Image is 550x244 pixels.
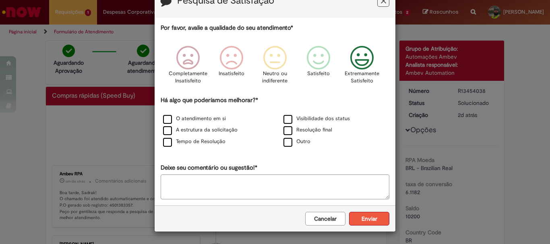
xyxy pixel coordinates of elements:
[161,96,389,148] div: Há algo que poderíamos melhorar?*
[283,115,350,123] label: Visibilidade dos status
[254,40,296,95] div: Neutro ou indiferente
[283,138,310,146] label: Outro
[163,126,238,134] label: A estrutura da solicitação
[163,138,225,146] label: Tempo de Resolução
[349,212,389,226] button: Enviar
[298,40,339,95] div: Satisfeito
[161,24,293,32] label: Por favor, avalie a qualidade do seu atendimento*
[283,126,332,134] label: Resolução final
[211,40,252,95] div: Insatisfeito
[169,70,207,85] p: Completamente Insatisfeito
[163,115,226,123] label: O atendimento em si
[307,70,330,78] p: Satisfeito
[345,70,379,85] p: Extremamente Satisfeito
[341,40,383,95] div: Extremamente Satisfeito
[305,212,345,226] button: Cancelar
[161,164,257,172] label: Deixe seu comentário ou sugestão!*
[261,70,289,85] p: Neutro ou indiferente
[167,40,208,95] div: Completamente Insatisfeito
[219,70,244,78] p: Insatisfeito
